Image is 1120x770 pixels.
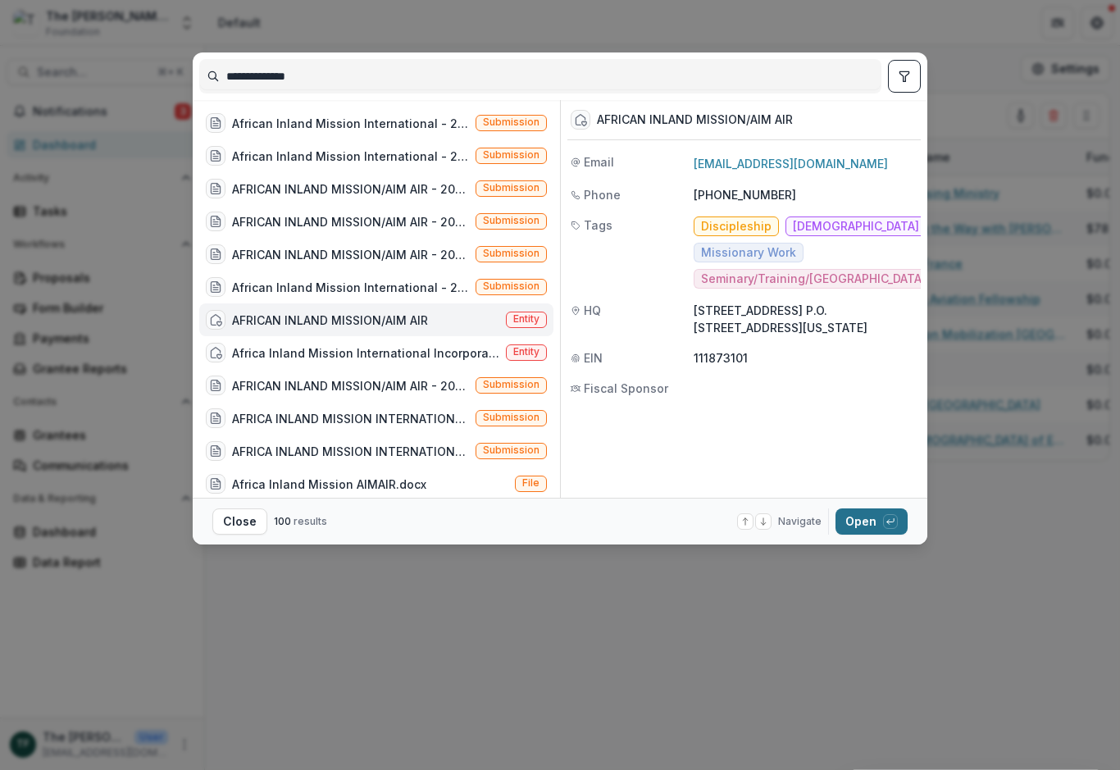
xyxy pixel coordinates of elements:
div: African Inland Mission International - 2023 - The [PERSON_NAME] Foundation Grant Proposal Applica... [232,279,469,296]
span: Submission [483,116,540,128]
span: Seminary/Training/[GEOGRAPHIC_DATA] [701,272,926,286]
span: Submission [483,379,540,390]
span: results [294,515,327,527]
span: Tags [584,216,612,234]
span: Submission [483,215,540,226]
span: HQ [584,302,601,319]
div: AFRICAN INLAND MISSION/AIM AIR [597,113,793,127]
div: AFRICAN INLAND MISSION/AIM AIR - 2024 - The [PERSON_NAME] Foundation Grant Proposal Application [232,213,469,230]
div: African Inland Mission International - 2024 - The [PERSON_NAME] Foundation Grant Proposal Applica... [232,148,469,165]
span: [DEMOGRAPHIC_DATA] [793,220,919,234]
span: Submission [483,182,540,194]
span: Submission [483,149,540,161]
span: Submission [483,280,540,292]
span: Entity [513,313,540,325]
div: African Inland Mission International - 2024 - The [PERSON_NAME] Foundation Grant Proposal Applica... [232,115,469,132]
div: AFRICAN INLAND MISSION/AIM AIR - 2023 - The [PERSON_NAME] Foundation Grant Proposal Application [232,246,469,263]
button: Open [835,508,908,535]
span: Submission [483,444,540,456]
span: Navigate [778,514,822,529]
span: Email [584,153,614,171]
div: AFRICAN INLAND MISSION/AIM AIR - 2024 - The [PERSON_NAME] Foundation Grant Proposal Application [232,180,469,198]
span: Entity [513,346,540,358]
span: File [522,477,540,489]
a: [EMAIL_ADDRESS][DOMAIN_NAME] [694,157,888,171]
span: Missionary Work [701,246,796,260]
span: Fiscal Sponsor [584,380,668,397]
div: AFRICA INLAND MISSION INTERNATIONAL - Grant - [DATE] [232,443,469,460]
span: Submission [483,412,540,423]
div: AFRICA INLAND MISSION INTERNATIONAL - Grant - [DATE] [232,410,469,427]
button: toggle filters [888,60,921,93]
span: 100 [274,515,291,527]
p: [PHONE_NUMBER] [694,186,917,203]
p: 111873101 [694,349,917,367]
div: Africa Inland Mission AIMAIR.docx [232,476,426,493]
span: EIN [584,349,603,367]
p: [STREET_ADDRESS] P.O. [STREET_ADDRESS][US_STATE] [694,302,917,336]
span: Discipleship [701,220,772,234]
button: Close [212,508,267,535]
span: Phone [584,186,621,203]
div: Africa Inland Mission International Incorporated [232,344,499,362]
div: AFRICAN INLAND MISSION/AIM AIR [232,312,428,329]
div: AFRICAN INLAND MISSION/AIM AIR - 2025 - The [PERSON_NAME] Foundation Grant Proposal Application [232,377,469,394]
span: Submission [483,248,540,259]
